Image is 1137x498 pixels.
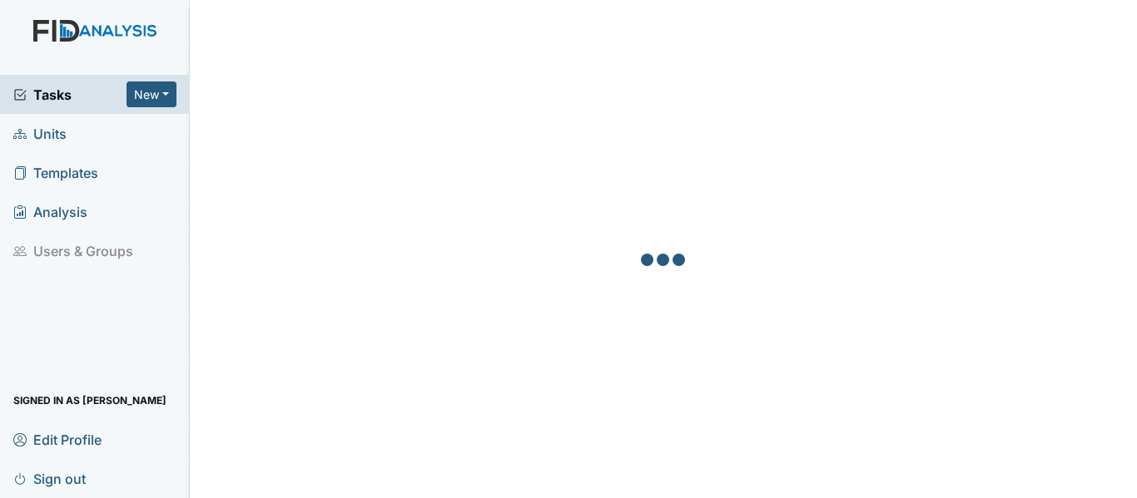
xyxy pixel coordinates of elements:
[13,121,67,146] span: Units
[13,387,166,413] span: Signed in as [PERSON_NAME]
[13,466,86,491] span: Sign out
[13,85,127,105] a: Tasks
[13,160,98,185] span: Templates
[13,199,87,224] span: Analysis
[13,427,102,452] span: Edit Profile
[127,81,176,107] button: New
